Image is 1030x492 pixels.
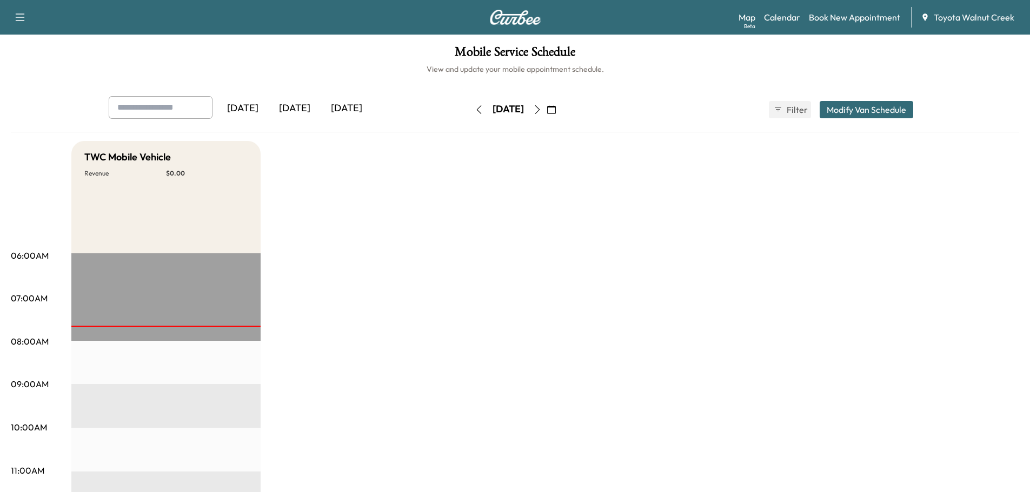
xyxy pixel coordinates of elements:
span: Filter [787,103,806,116]
p: 11:00AM [11,464,44,477]
img: Curbee Logo [489,10,541,25]
span: Toyota Walnut Creek [934,11,1014,24]
p: Revenue [84,169,166,178]
h6: View and update your mobile appointment schedule. [11,64,1019,75]
p: 06:00AM [11,249,49,262]
div: [DATE] [493,103,524,116]
div: [DATE] [269,96,321,121]
p: $ 0.00 [166,169,248,178]
button: Modify Van Schedule [820,101,913,118]
p: 08:00AM [11,335,49,348]
div: Beta [744,22,755,30]
p: 10:00AM [11,421,47,434]
div: [DATE] [321,96,373,121]
button: Filter [769,101,811,118]
p: 07:00AM [11,292,48,305]
p: 09:00AM [11,378,49,390]
div: [DATE] [217,96,269,121]
a: MapBeta [739,11,755,24]
a: Calendar [764,11,800,24]
h1: Mobile Service Schedule [11,45,1019,64]
h5: TWC Mobile Vehicle [84,150,171,165]
a: Book New Appointment [809,11,900,24]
